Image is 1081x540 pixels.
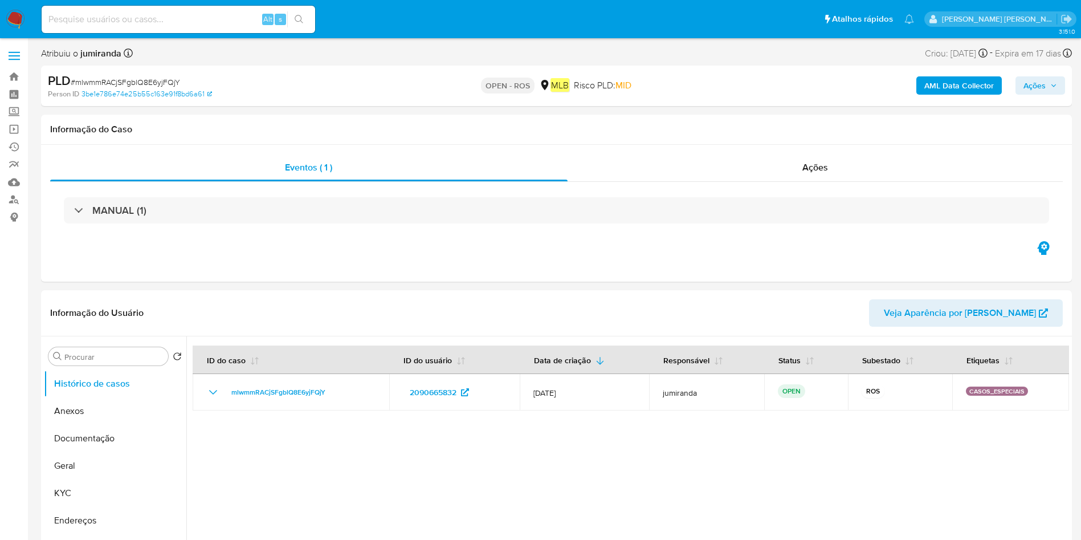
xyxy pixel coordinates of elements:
input: Pesquise usuários ou casos... [42,12,315,27]
span: Ações [802,161,828,174]
button: Veja Aparência por [PERSON_NAME] [869,299,1063,327]
a: 3be1e786e74e25b55c163e91f8bd6a61 [81,89,212,99]
span: Ações [1023,76,1046,95]
a: Notificações [904,14,914,24]
span: Veja Aparência por [PERSON_NAME] [884,299,1036,327]
b: AML Data Collector [924,76,994,95]
button: Documentação [44,425,186,452]
span: - [990,46,993,61]
button: Endereços [44,507,186,534]
h1: Informação do Caso [50,124,1063,135]
span: Alt [263,14,272,25]
span: # mlwmmRACjSFgblQ8E6yjFQjY [71,76,180,88]
span: Risco PLD: [574,79,631,92]
button: KYC [44,480,186,507]
h1: Informação do Usuário [50,307,144,319]
b: PLD [48,71,71,90]
p: juliane.miranda@mercadolivre.com [942,14,1057,25]
span: Atribuiu o [41,47,121,60]
p: OPEN - ROS [481,78,535,94]
span: s [279,14,282,25]
div: MANUAL (1) [64,197,1049,224]
span: Expira em 17 dias [995,47,1061,60]
em: MLB [550,78,569,92]
button: Histórico de casos [44,370,186,397]
button: Ações [1015,76,1065,95]
b: Person ID [48,89,79,99]
button: Geral [44,452,186,480]
button: Anexos [44,397,186,425]
button: Procurar [53,352,62,361]
input: Procurar [64,352,164,362]
button: AML Data Collector [916,76,1002,95]
h3: MANUAL (1) [92,204,146,217]
button: search-icon [287,11,311,27]
b: jumiranda [78,47,121,60]
span: Eventos ( 1 ) [285,161,332,174]
div: Criou: [DATE] [925,46,988,61]
span: MID [615,79,631,92]
button: Retornar ao pedido padrão [173,352,182,364]
a: Sair [1060,13,1072,25]
span: Atalhos rápidos [832,13,893,25]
